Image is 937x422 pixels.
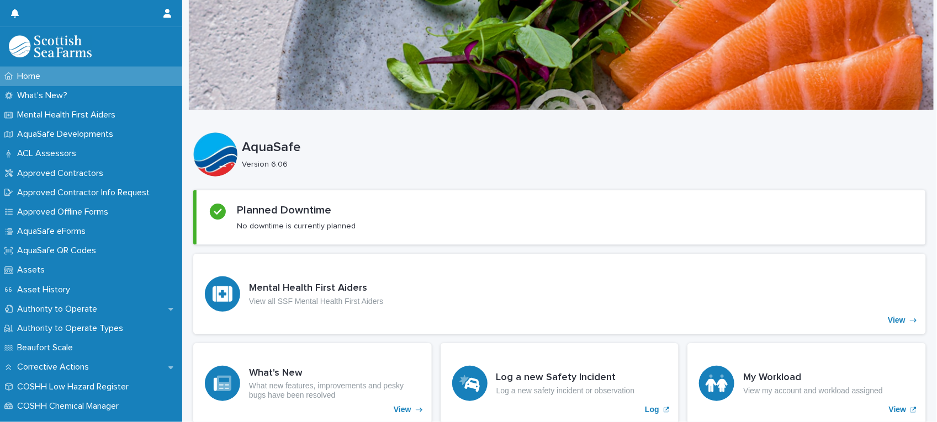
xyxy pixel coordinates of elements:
p: Version 6.06 [242,160,917,169]
p: AquaSafe [242,140,922,156]
a: View [193,254,926,334]
h3: Mental Health First Aiders [249,282,383,295]
p: AquaSafe QR Codes [13,245,105,256]
p: What new features, improvements and pesky bugs have been resolved [249,381,420,400]
p: ACL Assessors [13,148,85,159]
p: Assets [13,265,54,275]
h3: My Workload [743,372,883,384]
p: Beaufort Scale [13,343,82,353]
h2: Planned Downtime [237,204,331,217]
p: Log a new safety incident or observation [496,386,635,396]
p: Mental Health First Aiders [13,110,124,120]
p: COSHH Chemical Manager [13,401,128,412]
p: Corrective Actions [13,362,98,372]
p: Asset History [13,285,79,295]
h3: What's New [249,367,420,380]
p: AquaSafe eForms [13,226,94,237]
p: View all SSF Mental Health First Aiders [249,297,383,306]
p: View [394,405,411,414]
p: Log [645,405,659,414]
p: Approved Offline Forms [13,207,117,217]
p: What's New? [13,90,76,101]
p: No downtime is currently planned [237,221,356,231]
h3: Log a new Safety Incident [496,372,635,384]
p: Authority to Operate Types [13,323,132,334]
p: Authority to Operate [13,304,106,314]
p: Approved Contractors [13,168,112,179]
p: Approved Contractor Info Request [13,188,158,198]
p: View my account and workload assigned [743,386,883,396]
p: COSHH Low Hazard Register [13,382,137,392]
p: Home [13,71,49,82]
p: View [888,316,906,325]
p: View [889,405,907,414]
img: bPIBxiqnSb2ggTQWdOVV [9,35,92,57]
p: AquaSafe Developments [13,129,122,140]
